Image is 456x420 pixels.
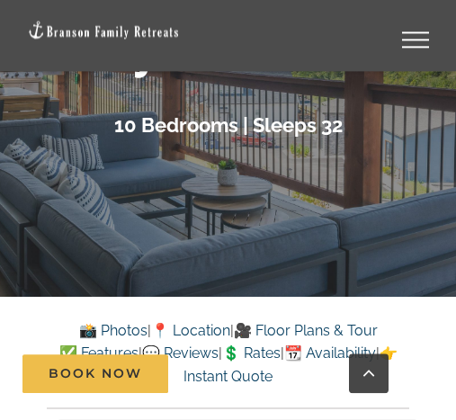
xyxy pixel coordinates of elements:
a: 💲 Rates [222,344,281,362]
b: Skye Retreat [72,18,384,77]
a: 📸 Photos [79,322,148,339]
a: ✅ Features [59,344,139,362]
span: Book Now [49,366,142,381]
img: Branson Family Retreats Logo [27,20,180,40]
a: 🎥 Floor Plans & Tour [234,322,378,339]
h3: 10 Bedrooms | Sleeps 32 [114,113,343,137]
a: 📆 Availability [284,344,376,362]
p: | | | | | | [47,319,408,389]
a: 💬 Reviews [142,344,219,362]
a: 📍 Location [151,322,230,339]
a: Toggle Menu [380,31,452,48]
a: Book Now [22,354,168,393]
